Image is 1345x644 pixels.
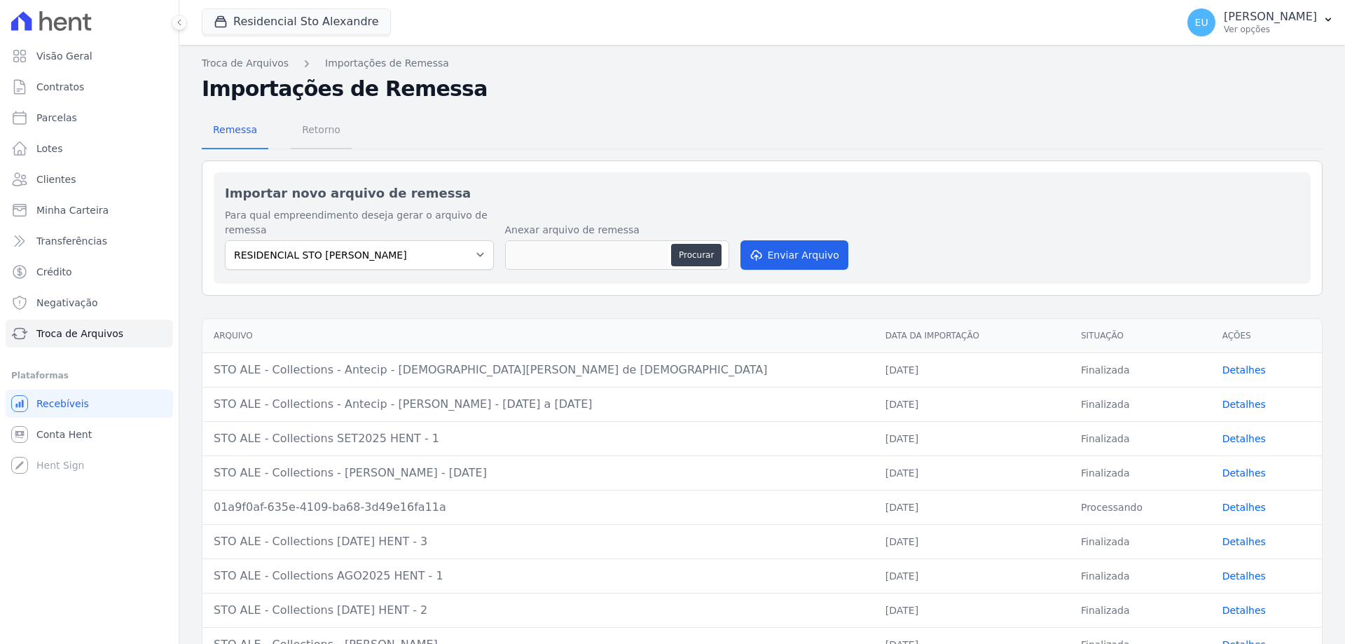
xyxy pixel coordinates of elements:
[214,499,863,516] div: 01a9f0af-635e-4109-ba68-3d49e16fa11a
[1070,524,1211,559] td: Finalizada
[1070,490,1211,524] td: Processando
[11,367,167,384] div: Plataformas
[202,76,1323,102] h2: Importações de Remessa
[36,265,72,279] span: Crédito
[225,184,1299,203] h2: Importar novo arquivo de remessa
[205,116,265,144] span: Remessa
[1070,455,1211,490] td: Finalizada
[874,319,1070,353] th: Data da Importação
[874,455,1070,490] td: [DATE]
[6,258,173,286] a: Crédito
[325,56,449,71] a: Importações de Remessa
[36,142,63,156] span: Lotes
[1222,433,1266,444] a: Detalhes
[36,234,107,248] span: Transferências
[36,172,76,186] span: Clientes
[202,56,1323,71] nav: Breadcrumb
[214,465,863,481] div: STO ALE - Collections - [PERSON_NAME] - [DATE]
[874,352,1070,387] td: [DATE]
[36,397,89,411] span: Recebíveis
[1222,570,1266,582] a: Detalhes
[6,73,173,101] a: Contratos
[214,533,863,550] div: STO ALE - Collections [DATE] HENT - 3
[202,8,391,35] button: Residencial Sto Alexandre
[1070,319,1211,353] th: Situação
[36,111,77,125] span: Parcelas
[214,602,863,619] div: STO ALE - Collections [DATE] HENT - 2
[202,113,268,149] a: Remessa
[1176,3,1345,42] button: EU [PERSON_NAME] Ver opções
[6,196,173,224] a: Minha Carteira
[6,420,173,448] a: Conta Hent
[505,223,729,238] label: Anexar arquivo de remessa
[202,56,289,71] a: Troca de Arquivos
[6,390,173,418] a: Recebíveis
[6,135,173,163] a: Lotes
[6,165,173,193] a: Clientes
[874,593,1070,627] td: [DATE]
[1070,559,1211,593] td: Finalizada
[6,42,173,70] a: Visão Geral
[1070,387,1211,421] td: Finalizada
[1070,593,1211,627] td: Finalizada
[1222,605,1266,616] a: Detalhes
[1222,536,1266,547] a: Detalhes
[36,49,92,63] span: Visão Geral
[874,559,1070,593] td: [DATE]
[225,208,494,238] label: Para qual empreendimento deseja gerar o arquivo de remessa
[874,387,1070,421] td: [DATE]
[1222,399,1266,410] a: Detalhes
[214,430,863,447] div: STO ALE - Collections SET2025 HENT - 1
[1195,18,1208,27] span: EU
[36,203,109,217] span: Minha Carteira
[1222,364,1266,376] a: Detalhes
[202,319,874,353] th: Arquivo
[6,320,173,348] a: Troca de Arquivos
[1070,421,1211,455] td: Finalizada
[874,490,1070,524] td: [DATE]
[874,524,1070,559] td: [DATE]
[6,104,173,132] a: Parcelas
[214,568,863,584] div: STO ALE - Collections AGO2025 HENT - 1
[1224,10,1317,24] p: [PERSON_NAME]
[36,427,92,441] span: Conta Hent
[6,289,173,317] a: Negativação
[36,327,123,341] span: Troca de Arquivos
[214,362,863,378] div: STO ALE - Collections - Antecip - [DEMOGRAPHIC_DATA][PERSON_NAME] de [DEMOGRAPHIC_DATA]
[1222,467,1266,479] a: Detalhes
[740,240,848,270] button: Enviar Arquivo
[671,244,722,266] button: Procurar
[294,116,349,144] span: Retorno
[1224,24,1317,35] p: Ver opções
[1222,502,1266,513] a: Detalhes
[36,296,98,310] span: Negativação
[214,396,863,413] div: STO ALE - Collections - Antecip - [PERSON_NAME] - [DATE] a [DATE]
[6,227,173,255] a: Transferências
[36,80,84,94] span: Contratos
[1211,319,1322,353] th: Ações
[291,113,352,149] a: Retorno
[874,421,1070,455] td: [DATE]
[1070,352,1211,387] td: Finalizada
